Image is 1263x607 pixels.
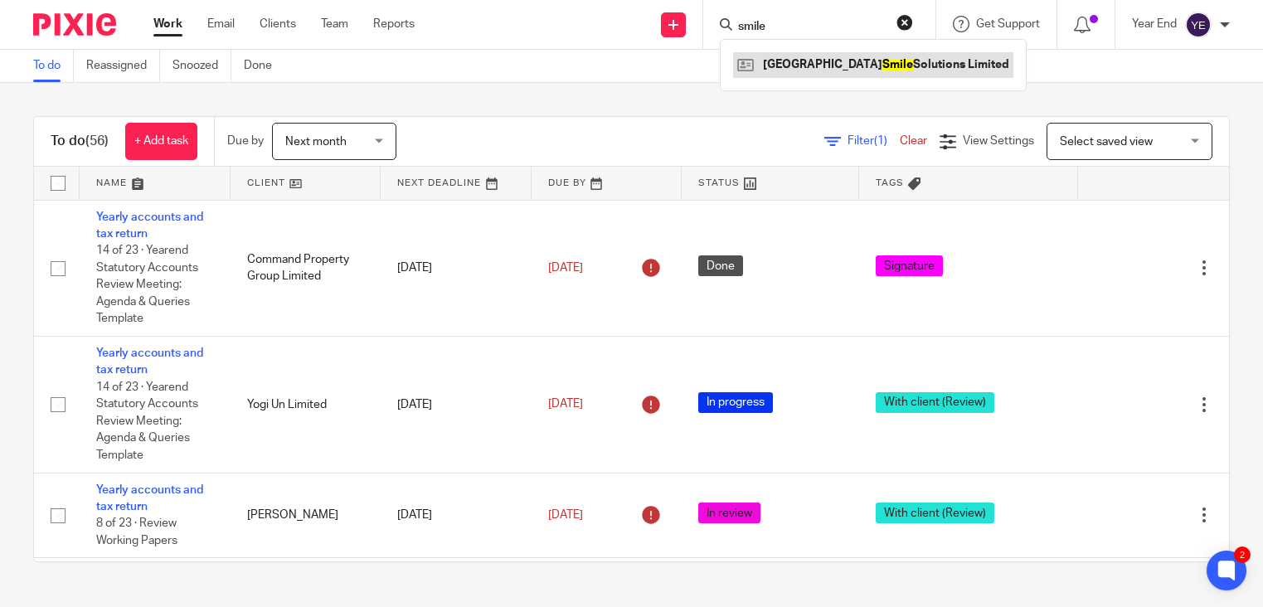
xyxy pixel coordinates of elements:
[51,133,109,150] h1: To do
[1185,12,1212,38] img: svg%3E
[381,200,532,337] td: [DATE]
[96,347,203,376] a: Yearly accounts and tax return
[96,211,203,240] a: Yearly accounts and tax return
[548,399,583,410] span: [DATE]
[227,133,264,149] p: Due by
[963,135,1034,147] span: View Settings
[976,18,1040,30] span: Get Support
[96,245,198,324] span: 14 of 23 · Yearend Statutory Accounts Review Meeting: Agenda & Queries Template
[33,50,74,82] a: To do
[736,20,886,35] input: Search
[698,503,760,523] span: In review
[381,337,532,473] td: [DATE]
[231,200,381,337] td: Command Property Group Limited
[381,473,532,558] td: [DATE]
[153,16,182,32] a: Work
[1060,136,1153,148] span: Select saved view
[285,136,347,148] span: Next month
[698,255,743,276] span: Done
[96,381,198,461] span: 14 of 23 · Yearend Statutory Accounts Review Meeting: Agenda & Queries Template
[548,262,583,274] span: [DATE]
[698,392,773,413] span: In progress
[260,16,296,32] a: Clients
[900,135,927,147] a: Clear
[172,50,231,82] a: Snoozed
[231,337,381,473] td: Yogi Un Limited
[876,503,994,523] span: With client (Review)
[125,123,197,160] a: + Add task
[876,178,904,187] span: Tags
[876,392,994,413] span: With client (Review)
[874,135,887,147] span: (1)
[86,50,160,82] a: Reassigned
[321,16,348,32] a: Team
[896,14,913,31] button: Clear
[876,255,943,276] span: Signature
[96,484,203,512] a: Yearly accounts and tax return
[373,16,415,32] a: Reports
[33,13,116,36] img: Pixie
[244,50,284,82] a: Done
[231,473,381,558] td: [PERSON_NAME]
[848,135,900,147] span: Filter
[1234,546,1251,563] div: 2
[1132,16,1177,32] p: Year End
[85,134,109,148] span: (56)
[96,517,177,546] span: 8 of 23 · Review Working Papers
[548,509,583,521] span: [DATE]
[207,16,235,32] a: Email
